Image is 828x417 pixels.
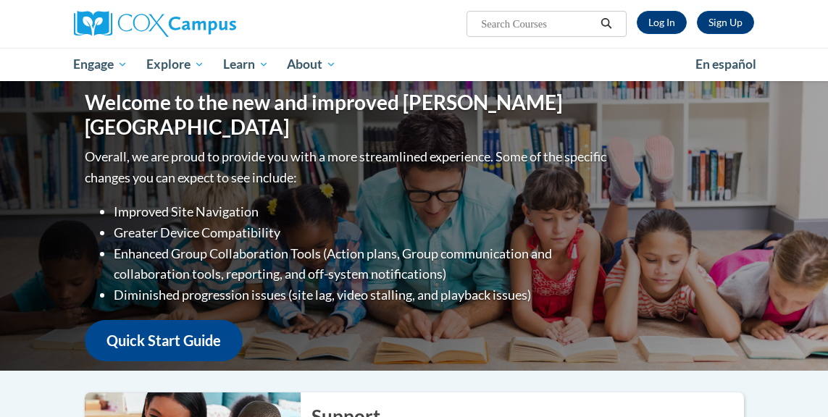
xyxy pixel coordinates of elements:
span: En español [695,56,756,72]
h1: Welcome to the new and improved [PERSON_NAME][GEOGRAPHIC_DATA] [85,90,610,139]
a: Register [697,11,754,34]
li: Improved Site Navigation [114,201,610,222]
li: Enhanced Group Collaboration Tools (Action plans, Group communication and collaboration tools, re... [114,243,610,285]
input: Search Courses [480,15,595,33]
a: Quick Start Guide [85,320,243,361]
a: Engage [64,48,138,81]
button: Search [595,15,617,33]
p: Overall, we are proud to provide you with a more streamlined experience. Some of the specific cha... [85,146,610,188]
a: Explore [137,48,214,81]
span: About [287,56,336,73]
a: En español [686,49,766,80]
a: Learn [214,48,278,81]
a: Log In [637,11,687,34]
span: Engage [73,56,127,73]
span: Explore [146,56,204,73]
a: About [277,48,346,81]
li: Diminished progression issues (site lag, video stalling, and playback issues) [114,285,610,306]
img: Cox Campus [74,11,236,37]
div: Main menu [63,48,766,81]
span: Learn [223,56,269,73]
a: Cox Campus [74,11,286,37]
li: Greater Device Compatibility [114,222,610,243]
